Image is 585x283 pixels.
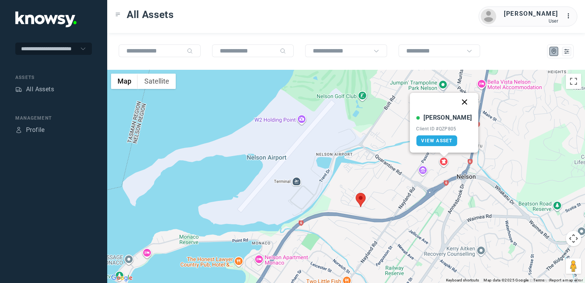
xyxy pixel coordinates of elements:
[504,18,558,24] div: User
[15,85,54,94] a: AssetsAll Assets
[15,74,92,81] div: Assets
[566,13,574,19] tspan: ...
[484,278,528,282] span: Map data ©2025 Google
[566,258,581,274] button: Drag Pegman onto the map to open Street View
[423,113,472,122] div: [PERSON_NAME]
[456,93,474,111] button: Close
[111,74,138,89] button: Show street map
[109,273,134,283] a: Open this area in Google Maps (opens a new window)
[138,74,176,89] button: Show satellite imagery
[15,115,92,122] div: Management
[549,278,583,282] a: Report a map error
[421,138,452,143] span: View Asset
[109,273,134,283] img: Google
[187,48,193,54] div: Search
[566,74,581,89] button: Toggle fullscreen view
[416,126,472,132] div: Client ID #QZP805
[26,125,45,135] div: Profile
[416,135,457,146] a: View Asset
[26,85,54,94] div: All Assets
[551,48,557,55] div: Map
[15,125,45,135] a: ProfileProfile
[504,9,558,18] div: [PERSON_NAME]
[481,9,496,24] img: avatar.png
[566,231,581,246] button: Map camera controls
[15,127,22,133] div: Profile
[566,12,575,21] div: :
[115,12,121,17] div: Toggle Menu
[127,8,174,21] span: All Assets
[533,278,545,282] a: Terms (opens in new tab)
[446,278,479,283] button: Keyboard shortcuts
[280,48,286,54] div: Search
[566,12,575,22] div: :
[15,86,22,93] div: Assets
[15,12,77,27] img: Application Logo
[563,48,570,55] div: List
